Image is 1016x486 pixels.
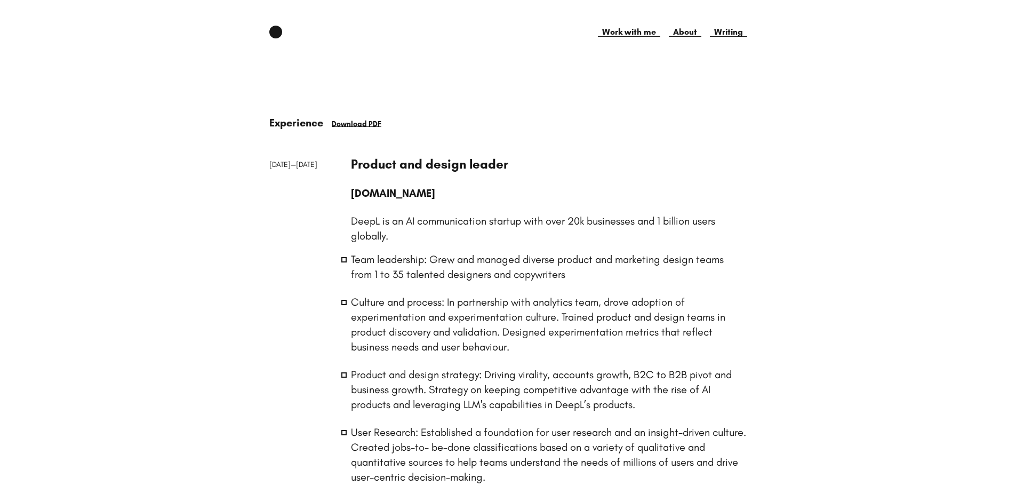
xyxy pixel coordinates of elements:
[351,252,747,282] li: Team leadership: Grew and managed diverse product and marketing design teams from 1 to 35 talente...
[710,26,747,38] a: Writing
[598,26,660,38] a: Work with me
[332,119,381,129] a: Download PDF
[269,115,747,130] h1: Experience
[269,160,317,169] span: [DATE] — [DATE]
[669,26,701,38] a: About
[351,156,747,173] h3: Product and design leader
[351,213,747,243] p: DeepL is an AI communication startup with over 20k businesses and 1 billion users globally.
[351,186,747,201] p: [DOMAIN_NAME]
[351,425,747,484] li: User Research: Established a foundation for user research and an insight-driven culture. Created ...
[351,294,747,354] li: Culture and process: In partnership with analytics team, drove adoption of experimentation and ex...
[351,367,747,412] li: Product and design strategy: Driving virality, accounts growth, B2C to B2B pivot and business gro...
